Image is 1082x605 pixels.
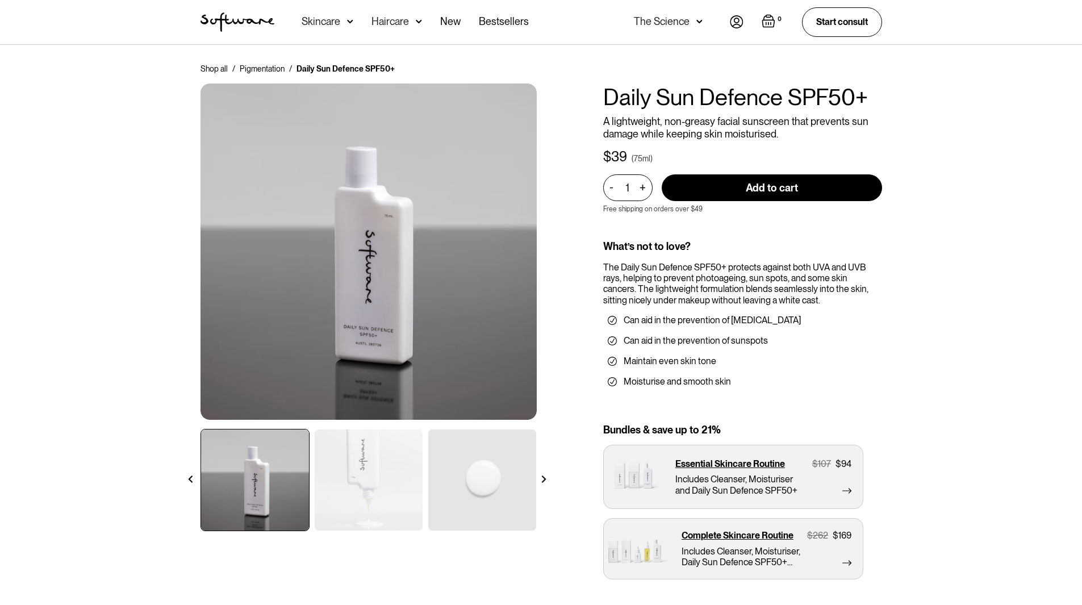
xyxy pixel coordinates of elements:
[637,181,649,194] div: +
[632,153,653,164] div: (75ml)
[833,530,838,541] div: $
[807,530,813,541] div: $
[200,12,274,32] img: Software Logo
[634,16,690,27] div: The Science
[611,149,627,165] div: 39
[603,240,882,253] div: What’s not to love?
[416,16,422,27] img: arrow down
[682,546,811,568] p: Includes Cleanser, Moisturiser, Daily Sun Defence SPF50+ Vitamin C + Ferulic Serum, [MEDICAL_DATA...
[603,518,863,579] a: Complete Skincare Routine$262$169Includes Cleanser, Moisturiser, Daily Sun Defence SPF50+ Vitamin...
[603,205,703,213] p: Free shipping on orders over $49
[603,262,882,306] div: The Daily Sun Defence SPF50+ protects against both UVA and UVB rays, helping to prevent photoagei...
[675,458,785,469] p: Essential Skincare Routine
[200,84,537,420] img: Ceramide Moisturiser
[675,474,804,495] p: Includes Cleanser, Moisturiser and Daily Sun Defence SPF50+
[232,63,235,74] div: /
[371,16,409,27] div: Haircare
[296,63,395,74] div: Daily Sun Defence SPF50+
[187,475,194,483] img: arrow left
[603,445,863,509] a: Essential Skincare Routine$107$94Includes Cleanser, Moisturiser and Daily Sun Defence SPF50+
[240,63,285,74] a: Pigmentation
[762,14,784,30] a: Open empty cart
[608,376,878,387] li: Moisturise and smooth skin
[603,149,611,165] div: $
[603,424,882,436] div: Bundles & save up to 21%
[818,458,831,469] div: 107
[302,16,340,27] div: Skincare
[682,530,793,541] p: Complete Skincare Routine
[812,458,818,469] div: $
[200,12,274,32] a: home
[603,84,882,111] h1: Daily Sun Defence SPF50+
[696,16,703,27] img: arrow down
[802,7,882,36] a: Start consult
[609,181,617,194] div: -
[608,335,878,347] li: Can aid in the prevention of sunspots
[835,458,841,469] div: $
[662,174,882,201] input: Add to cart
[608,315,878,326] li: Can aid in the prevention of [MEDICAL_DATA]
[289,63,292,74] div: /
[841,458,851,469] div: 94
[347,16,353,27] img: arrow down
[813,530,828,541] div: 262
[838,530,851,541] div: 169
[200,63,228,74] a: Shop all
[608,356,878,367] li: Maintain even skin tone
[603,115,882,140] p: A lightweight, non-greasy facial sunscreen that prevents sun damage while keeping skin moisturised.
[775,14,784,24] div: 0
[540,475,548,483] img: arrow right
